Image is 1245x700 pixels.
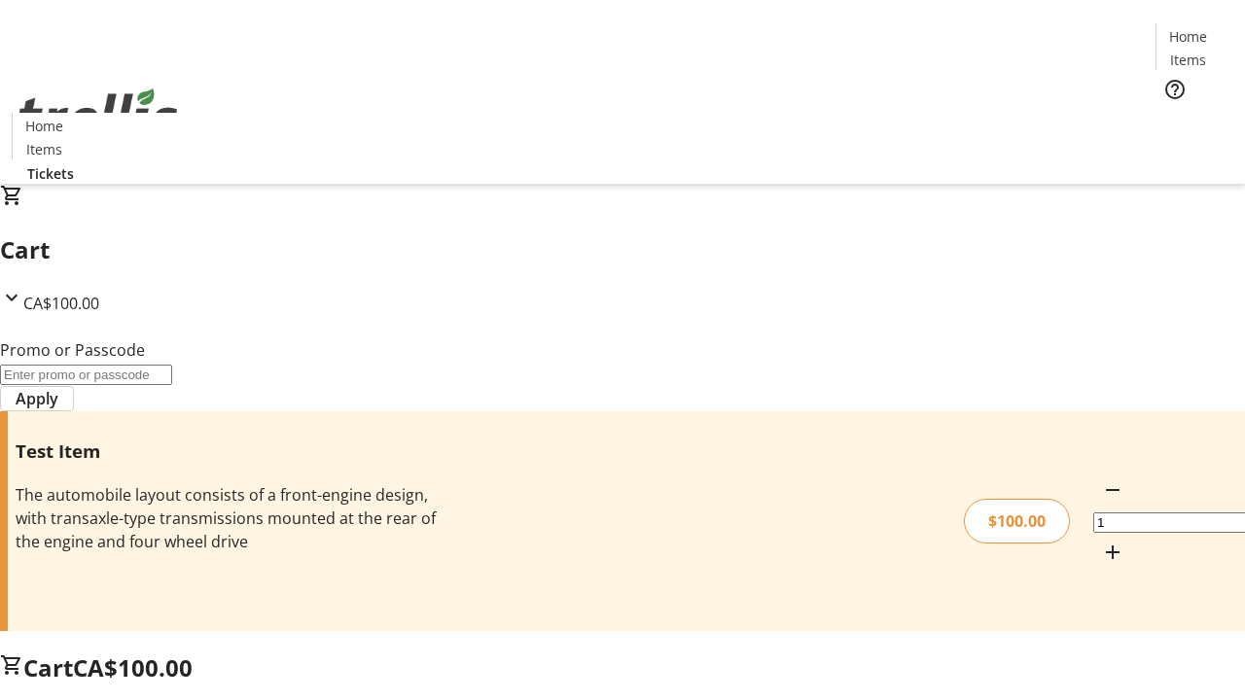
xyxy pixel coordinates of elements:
span: Items [1170,50,1206,70]
span: Apply [16,387,58,410]
div: The automobile layout consists of a front-engine design, with transaxle-type transmissions mounte... [16,483,441,553]
img: Orient E2E Organization cpyRnFWgv2's Logo [12,67,185,164]
h3: Test Item [16,437,441,465]
span: Home [1169,26,1207,47]
button: Increment by one [1093,533,1132,572]
button: Help [1156,70,1194,109]
button: Decrement by one [1093,471,1132,509]
span: Tickets [1171,113,1218,133]
a: Tickets [1156,113,1233,133]
div: $100.00 [964,499,1070,543]
span: CA$100.00 [23,293,99,314]
span: Tickets [27,163,74,184]
a: Items [13,139,75,159]
a: Items [1156,50,1219,70]
span: CA$100.00 [73,651,193,683]
a: Home [13,116,75,136]
span: Home [25,116,63,136]
a: Tickets [12,163,89,184]
span: Items [26,139,62,159]
a: Home [1156,26,1219,47]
